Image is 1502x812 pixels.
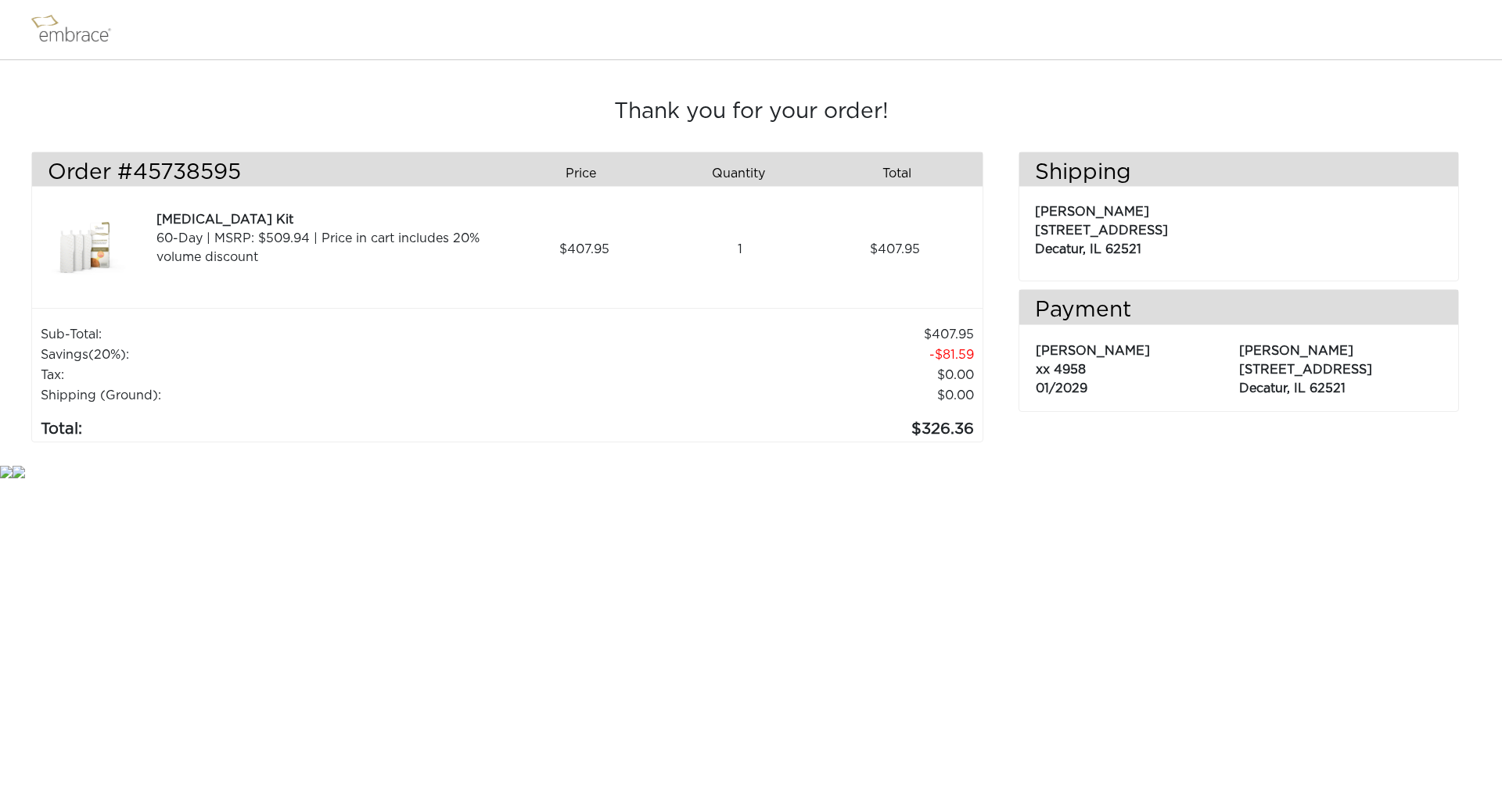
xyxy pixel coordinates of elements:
p: [PERSON_NAME] [STREET_ADDRESS] Decatur, IL 62521 [1239,334,1442,398]
span: 407.95 [870,240,920,259]
td: 81.59 [554,345,975,365]
td: Savings : [40,345,554,365]
span: xx 4958 [1036,363,1086,376]
td: 407.95 [554,324,975,345]
img: a09f5d18-8da6-11e7-9c79-02e45ca4b85b.jpeg [48,210,126,288]
td: Tax: [40,365,554,385]
span: 01/2029 [1036,382,1087,395]
span: 1 [738,240,742,259]
img: star.gif [13,466,25,478]
p: [PERSON_NAME] [STREET_ADDRESS] Decatur, IL 62521 [1035,195,1443,259]
div: 60-Day | MSRP: $509.94 | Price in cart includes 20% volume discount [156,229,501,266]
td: Shipping (Ground): [40,385,554,406]
td: 326.36 [554,406,975,442]
td: Total: [40,406,554,442]
div: Total [824,160,982,187]
h3: Thank you for your order! [31,99,1471,126]
td: 0.00 [554,365,975,385]
div: [MEDICAL_DATA] Kit [156,210,501,229]
span: Quantity [712,164,765,183]
div: Price [507,160,665,187]
span: 407.95 [559,240,609,259]
td: Sub-Total: [40,324,554,345]
h3: Payment [1019,298,1458,324]
h3: Shipping [1019,160,1458,187]
h3: Order #45738595 [48,160,495,187]
img: logo.png [27,10,129,49]
td: $0.00 [554,385,975,406]
span: (20%) [88,349,126,361]
span: [PERSON_NAME] [1036,345,1150,357]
